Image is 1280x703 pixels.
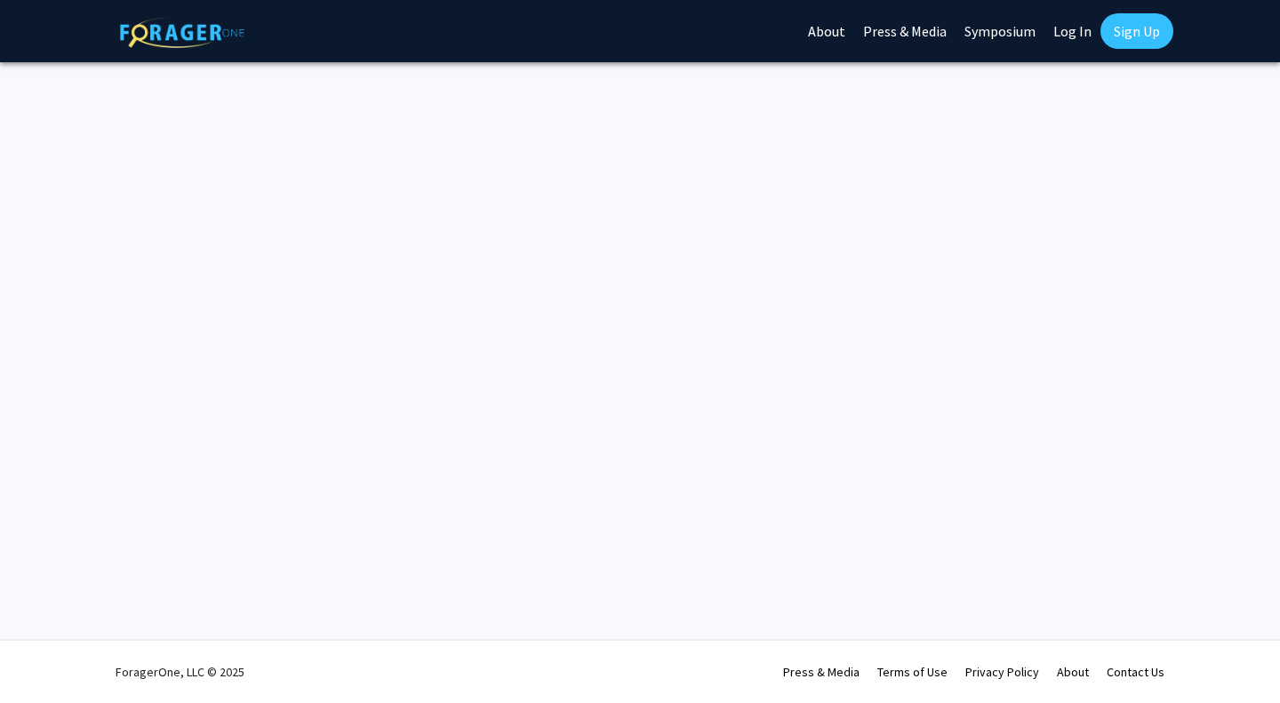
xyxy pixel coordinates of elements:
a: Privacy Policy [965,664,1039,680]
div: ForagerOne, LLC © 2025 [116,641,244,703]
a: Contact Us [1107,664,1164,680]
a: Terms of Use [877,664,948,680]
a: Press & Media [783,664,860,680]
img: ForagerOne Logo [120,17,244,48]
a: Sign Up [1100,13,1173,49]
a: About [1057,664,1089,680]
